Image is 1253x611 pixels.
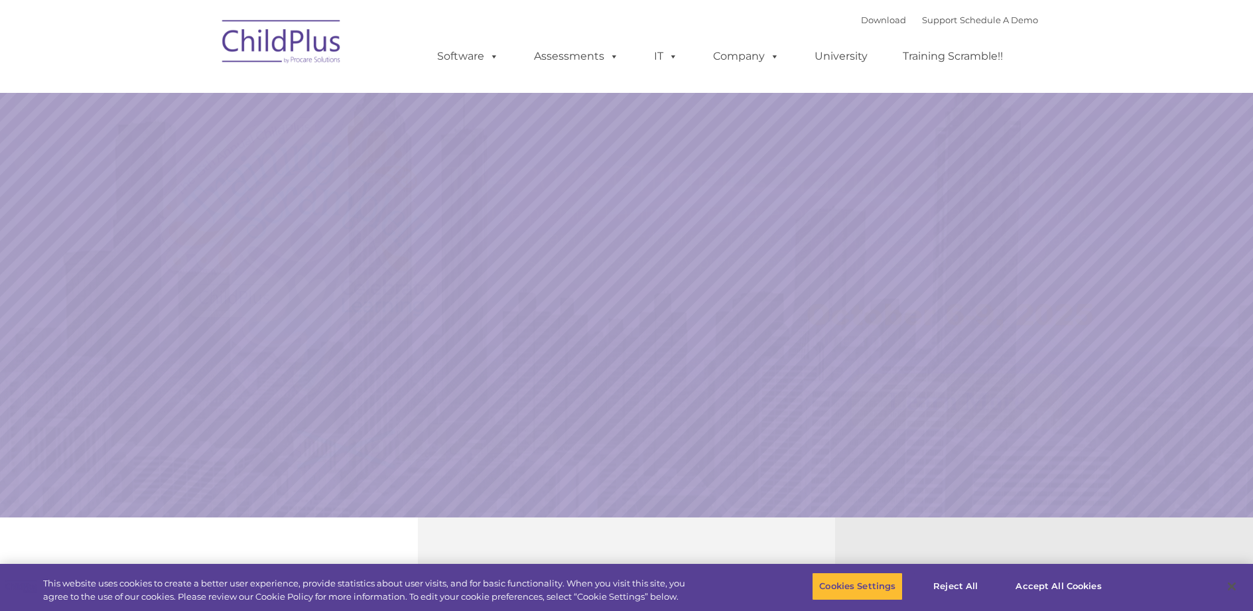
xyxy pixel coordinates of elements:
a: Assessments [521,43,632,70]
img: ChildPlus by Procare Solutions [216,11,348,77]
a: IT [641,43,691,70]
button: Cookies Settings [812,573,903,600]
a: Download [861,15,906,25]
a: Support [922,15,957,25]
a: University [801,43,881,70]
div: This website uses cookies to create a better user experience, provide statistics about user visit... [43,577,689,603]
button: Close [1217,572,1246,601]
a: Learn More [852,373,1062,429]
a: Software [424,43,512,70]
button: Accept All Cookies [1008,573,1108,600]
button: Reject All [914,573,997,600]
a: Training Scramble!! [890,43,1016,70]
font: | [861,15,1038,25]
a: Company [700,43,793,70]
a: Schedule A Demo [960,15,1038,25]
